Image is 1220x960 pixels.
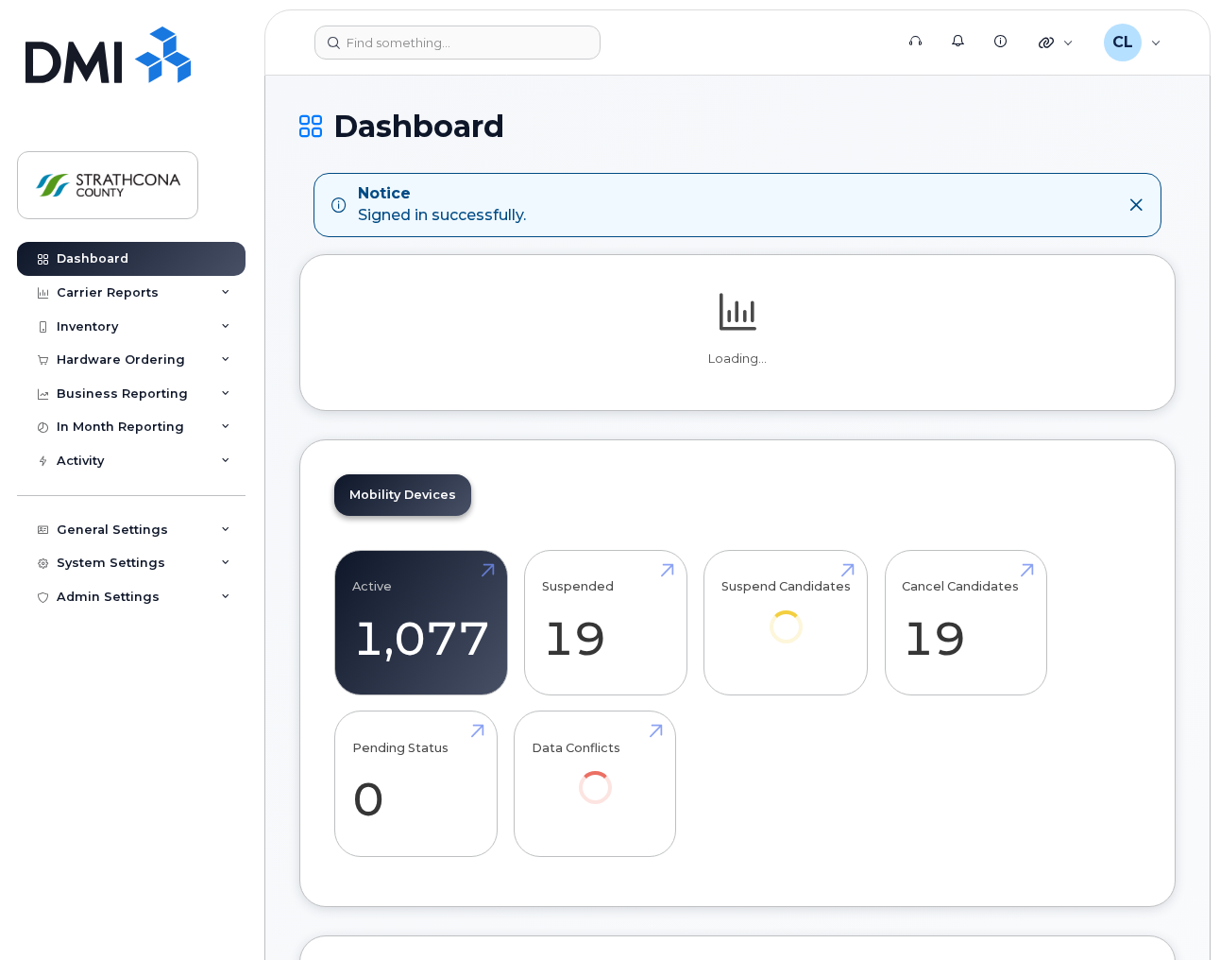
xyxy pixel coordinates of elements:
a: Mobility Devices [334,474,471,516]
a: Pending Status 0 [352,722,480,847]
div: Signed in successfully. [358,183,526,227]
a: Suspend Candidates [721,560,851,669]
h1: Dashboard [299,110,1176,143]
a: Active 1,077 [352,560,490,685]
p: Loading... [334,351,1141,368]
a: Cancel Candidates 19 [902,560,1029,685]
a: Suspended 19 [542,560,669,685]
strong: Notice [358,183,526,205]
a: Data Conflicts [532,722,659,831]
